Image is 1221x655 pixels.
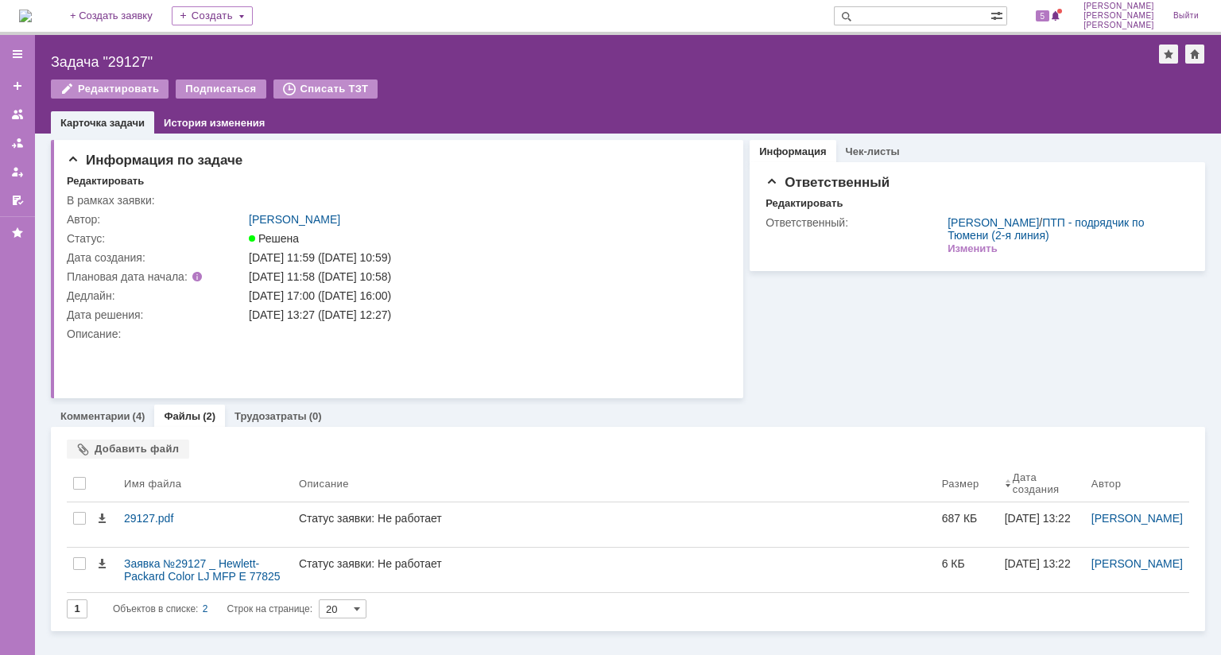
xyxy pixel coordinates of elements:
div: Размер [942,478,979,490]
span: [PERSON_NAME] [1083,2,1154,11]
div: [DATE] 11:59 ([DATE] 10:59) [249,251,721,264]
div: [DATE] 17:00 ([DATE] 16:00) [249,289,721,302]
a: Перейти на домашнюю страницу [19,10,32,22]
div: Заявка №29127 _ Hewlett-Packard Color LJ MFP E 77825 [CNB8K6F1F4] 000004.xlsx [124,557,286,583]
span: Решена [249,232,299,245]
div: Описание: [67,327,724,340]
div: [DATE] 13:22 [1005,512,1071,525]
div: Дедлайн: [67,289,246,302]
span: [PERSON_NAME] [1083,11,1154,21]
div: Описание [299,478,349,490]
div: (4) [133,410,145,422]
a: Карточка задачи [60,117,145,129]
div: [DATE] 13:22 [1005,557,1071,570]
div: Плановая дата начала: [67,270,227,283]
span: Ответственный [766,175,890,190]
div: Статус заявки: Не работает Выполненные работы: Аппарат чистый снаружи и изнутри, Аппарат включает... [299,512,929,588]
div: Статус: [67,232,246,245]
th: Дата создания [998,465,1085,502]
a: [PERSON_NAME] [948,216,1039,229]
th: Имя файла [118,465,293,502]
a: Трудозатраты [235,410,307,422]
span: 5 [1036,10,1050,21]
div: Создать [172,6,253,25]
span: Объектов в списке: [113,603,198,614]
div: (0) [309,410,322,422]
div: 29127.pdf [124,512,286,525]
div: Сделать домашней страницей [1185,45,1204,64]
div: Статус заявки: Не работает Выполненные работы: Аппарат чистый снаружи и изнутри, Аппарат включает... [299,557,929,634]
a: Заявки в моей ответственности [5,130,30,156]
a: [PERSON_NAME] [249,213,340,226]
a: Чек-листы [846,145,900,157]
a: Заявки на командах [5,102,30,127]
div: Редактировать [67,175,144,188]
a: [PERSON_NAME] [1091,557,1183,570]
div: Редактировать [766,197,843,210]
div: 687 КБ [942,512,992,525]
a: Мои заявки [5,159,30,184]
div: Дата создания [1013,471,1066,495]
img: logo [19,10,32,22]
a: История изменения [164,117,265,129]
a: Мои согласования [5,188,30,213]
div: [DATE] 11:58 ([DATE] 10:58) [249,270,721,283]
div: Добавить в избранное [1159,45,1178,64]
div: Дата решения: [67,308,246,321]
div: Имя файла [124,478,181,490]
th: Автор [1085,465,1189,502]
a: Комментарии [60,410,130,422]
a: [PERSON_NAME] [1091,512,1183,525]
div: Автор [1091,478,1122,490]
i: Строк на странице: [113,599,312,618]
div: В рамках заявки: [67,194,246,207]
a: Создать заявку [5,73,30,99]
span: Скачать файл [95,512,108,525]
span: Скачать файл [95,557,108,570]
div: 2 [203,599,208,618]
span: Информация по задаче [67,153,242,168]
a: ПТП - подрядчик по Тюмени (2-я линия) [948,216,1144,242]
div: (2) [203,410,215,422]
div: Изменить [948,242,998,255]
div: Дата создания: [67,251,246,264]
span: [PERSON_NAME] [1083,21,1154,30]
div: / [948,216,1181,242]
div: 6 КБ [942,557,992,570]
div: [DATE] 13:27 ([DATE] 12:27) [249,308,721,321]
span: Расширенный поиск [990,7,1006,22]
a: Файлы [164,410,200,422]
div: Задача "29127" [51,54,1159,70]
th: Размер [936,465,998,502]
div: Автор: [67,213,246,226]
div: Ответственный: [766,216,944,229]
a: Информация [759,145,826,157]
